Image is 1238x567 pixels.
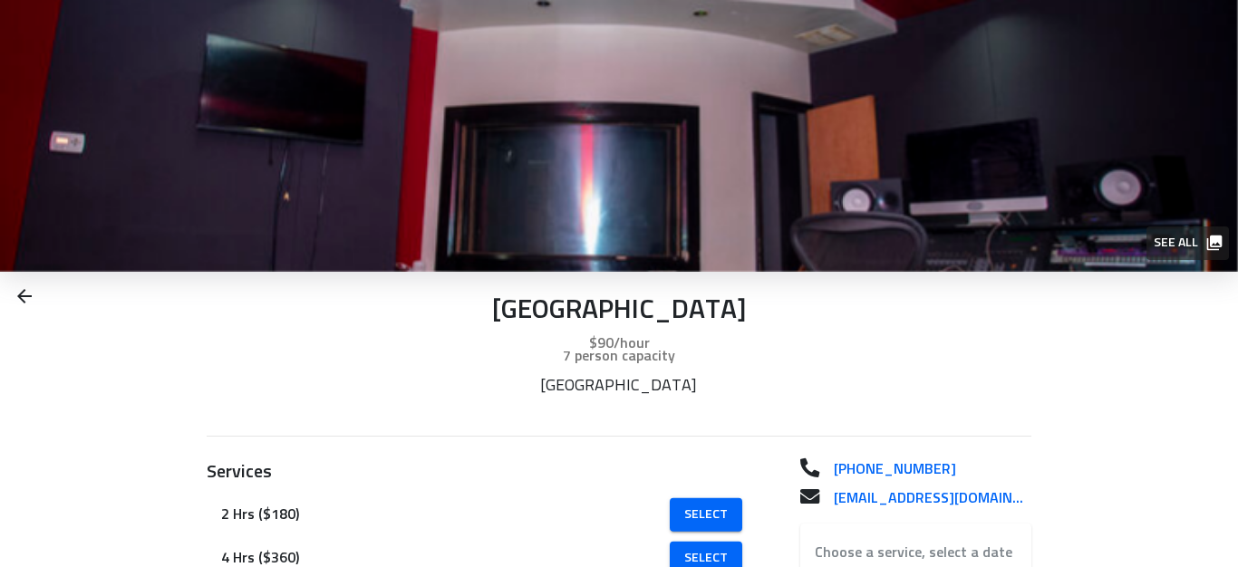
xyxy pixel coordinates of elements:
[1146,226,1229,260] button: See all
[207,345,1032,367] p: 7 person capacity
[207,493,757,536] div: 2 Hrs ($180)
[412,376,825,396] p: [GEOGRAPHIC_DATA]
[207,294,1032,328] p: [GEOGRAPHIC_DATA]
[207,332,1032,354] p: $90/hour
[819,487,1031,509] a: [EMAIL_ADDRESS][DOMAIN_NAME]
[1154,232,1220,255] span: See all
[221,504,672,525] span: 2 Hrs ($180)
[819,458,1031,480] a: [PHONE_NUMBER]
[670,498,742,532] a: Select
[684,504,728,526] span: Select
[207,458,757,485] h3: Services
